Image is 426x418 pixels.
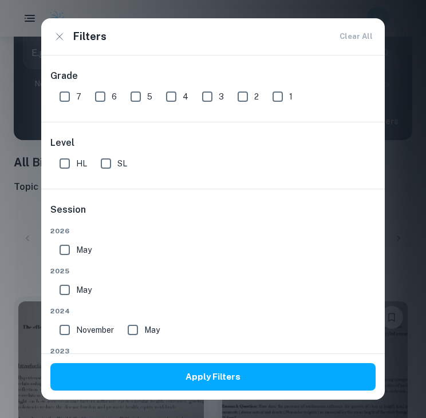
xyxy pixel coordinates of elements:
[112,90,117,103] span: 6
[289,90,293,103] span: 1
[144,324,160,336] span: May
[50,136,376,150] h6: Level
[76,244,92,256] span: May
[50,363,376,391] button: Apply Filters
[254,90,259,103] span: 2
[50,226,376,236] span: 2026
[183,90,188,103] span: 4
[73,29,107,45] h6: Filters
[147,90,152,103] span: 5
[219,90,224,103] span: 3
[76,324,114,336] span: November
[50,69,376,83] h6: Grade
[50,266,376,276] span: 2025
[76,284,92,296] span: May
[76,90,81,103] span: 7
[50,306,376,316] span: 2024
[50,346,376,356] span: 2023
[76,157,87,170] span: HL
[50,203,376,226] h6: Session
[117,157,127,170] span: SL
